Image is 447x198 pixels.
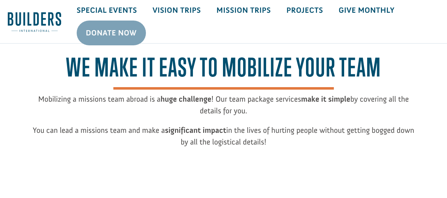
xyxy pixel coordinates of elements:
p: Mobilizing a missions team abroad is a ! Our team package services by covering all the details fo... [33,93,414,124]
strong: significant impact [165,125,227,135]
span: We make it easy to mobilize your team [66,52,381,90]
strong: huge challenge [160,94,211,104]
a: Donate Now [77,21,146,45]
span: You can lead a missions team and make a in the lives of hurting people without getting bogged dow... [33,125,414,147]
strong: make it simple [301,94,350,104]
img: Builders International [8,11,61,33]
